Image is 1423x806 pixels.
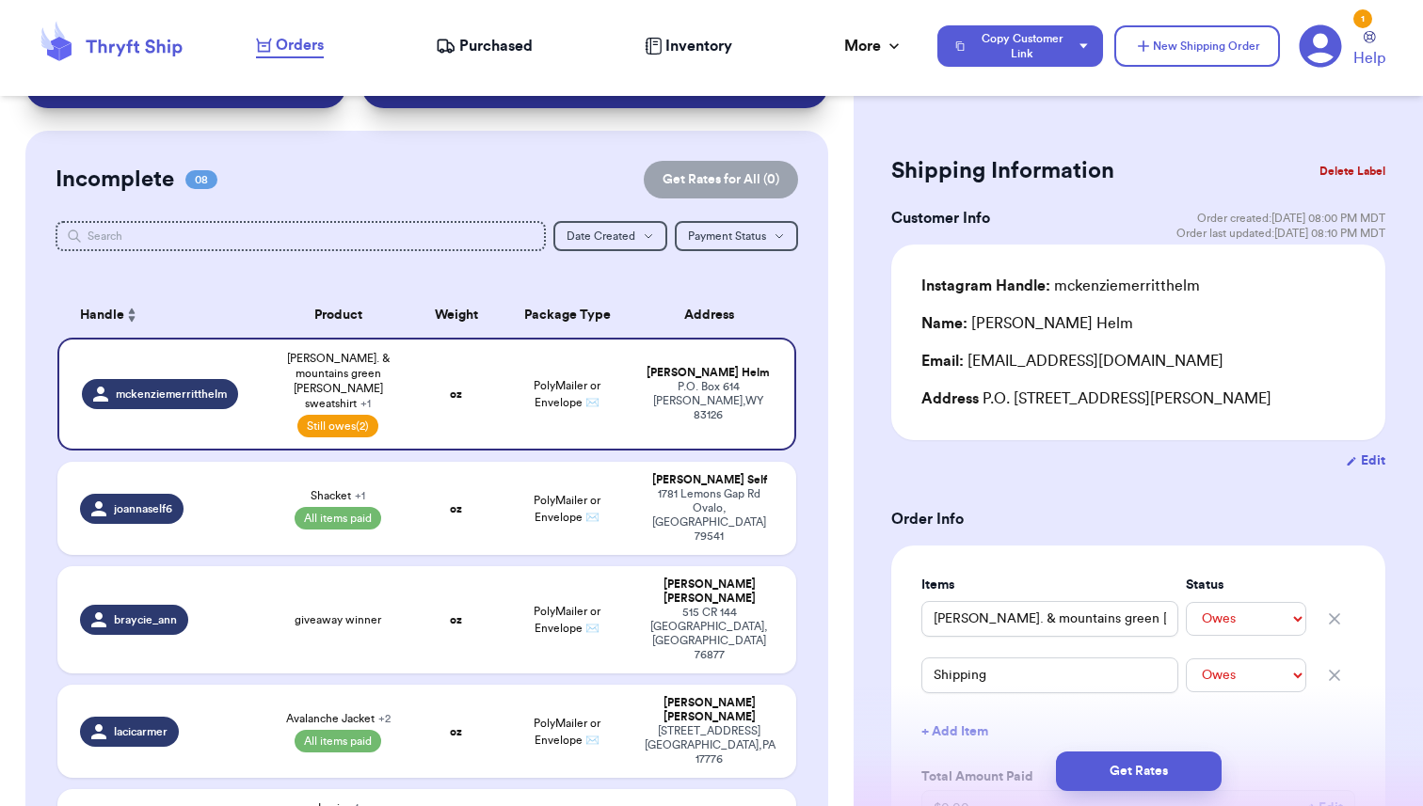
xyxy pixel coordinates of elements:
span: Shacket [311,488,365,503]
span: Email: [921,354,964,369]
strong: oz [450,614,462,625]
div: [PERSON_NAME] Helm [921,312,1133,335]
span: Name: [921,316,967,331]
span: Date Created [567,230,635,242]
span: [PERSON_NAME]. & mountains green [PERSON_NAME] sweatshirt [276,351,401,411]
div: [PERSON_NAME] Self [645,473,774,487]
span: Handle [80,306,124,325]
a: Purchased [436,35,533,57]
button: + Add Item [914,711,1363,752]
a: Orders [256,34,324,58]
h2: Incomplete [56,165,174,195]
span: Address [921,391,979,406]
strong: oz [450,726,462,737]
h3: Order Info [891,508,1385,530]
span: Inventory [665,35,732,57]
span: Still owes (2) [297,415,378,437]
div: [PERSON_NAME] [PERSON_NAME] [645,577,774,606]
a: 1 [1299,24,1342,68]
span: Order last updated: [DATE] 08:10 PM MDT [1176,226,1385,241]
span: Payment Status [688,230,766,242]
span: joannaself6 [114,501,172,516]
div: [EMAIL_ADDRESS][DOMAIN_NAME] [921,350,1355,372]
div: P.O. [STREET_ADDRESS][PERSON_NAME] [921,387,1355,410]
h3: Customer Info [891,207,990,229]
span: Order created: [DATE] 08:00 PM MDT [1197,211,1385,226]
button: Copy Customer Link [937,25,1103,67]
span: Avalanche Jacket [286,711,391,726]
div: More [844,35,903,57]
a: Help [1353,31,1385,70]
th: Weight [412,292,501,338]
div: 1781 Lemons Gap Rd Ovalo , [GEOGRAPHIC_DATA] 79541 [645,487,774,544]
div: mckenziemerritthelm [921,275,1200,297]
span: All items paid [295,730,381,752]
input: Search [56,221,546,251]
label: Status [1186,576,1306,594]
span: PolyMailer or Envelope ✉️ [534,495,600,523]
div: P.O. Box 614 [PERSON_NAME] , WY 83126 [645,380,772,422]
button: New Shipping Order [1114,25,1280,67]
button: Get Rates [1056,751,1222,791]
button: Delete Label [1312,150,1393,192]
th: Address [633,292,796,338]
div: [PERSON_NAME] Helm [645,366,772,380]
strong: oz [450,388,462,400]
span: + 2 [378,713,391,724]
span: PolyMailer or Envelope ✉️ [534,606,600,634]
th: Product [264,292,412,338]
span: lacicarmer [114,724,168,739]
h2: Shipping Information [891,156,1114,186]
span: Purchased [459,35,533,57]
div: [PERSON_NAME] [PERSON_NAME] [645,696,774,724]
span: + 1 [360,398,371,409]
a: Inventory [645,35,732,57]
span: mckenziemerritthelm [116,387,227,402]
button: Payment Status [675,221,798,251]
span: Help [1353,47,1385,70]
strong: oz [450,503,462,514]
div: 515 CR 144 [GEOGRAPHIC_DATA] , [GEOGRAPHIC_DATA] 76877 [645,606,774,662]
div: [STREET_ADDRESS] [GEOGRAPHIC_DATA] , PA 17776 [645,724,774,766]
th: Package Type [501,292,633,338]
span: PolyMailer or Envelope ✉️ [534,380,600,408]
span: 08 [185,170,217,189]
button: Get Rates for All (0) [644,161,798,198]
label: Items [921,576,1178,594]
span: + 1 [355,490,365,501]
span: All items paid [295,507,381,529]
span: Orders [276,34,324,56]
div: 1 [1353,9,1372,28]
span: braycie_ann [114,612,177,627]
button: Date Created [553,221,667,251]
span: giveaway winner [295,612,381,627]
span: Instagram Handle: [921,278,1050,293]
span: PolyMailer or Envelope ✉️ [534,718,600,746]
button: Edit [1346,451,1385,470]
button: Sort ascending [124,304,139,326]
